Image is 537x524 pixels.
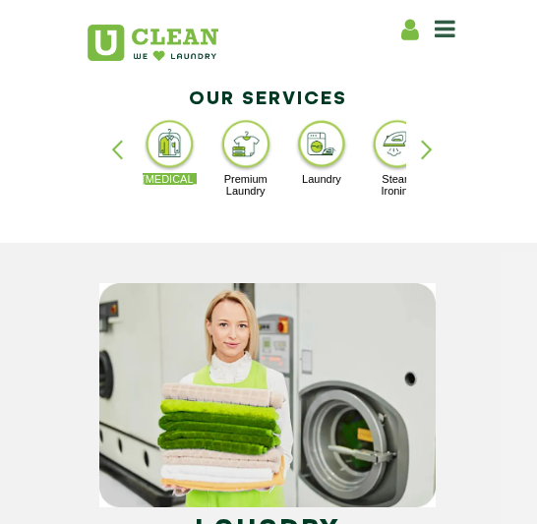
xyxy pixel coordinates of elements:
p: Steam Ironing [370,173,425,197]
h2: Our Services [86,82,450,117]
img: service_main_image_11zon.webp [99,283,436,507]
img: UClean Laundry and Dry Cleaning [88,25,218,61]
img: steam_ironing_11zon.webp [370,118,425,173]
img: premium_laundry_cleaning_11zon.webp [218,118,273,173]
img: laundry_cleaning_11zon.webp [294,118,349,173]
p: [MEDICAL_DATA] [143,173,198,185]
img: dry_cleaning_11zon.webp [143,118,198,173]
p: Laundry [294,173,349,185]
p: Premium Laundry [218,173,273,197]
